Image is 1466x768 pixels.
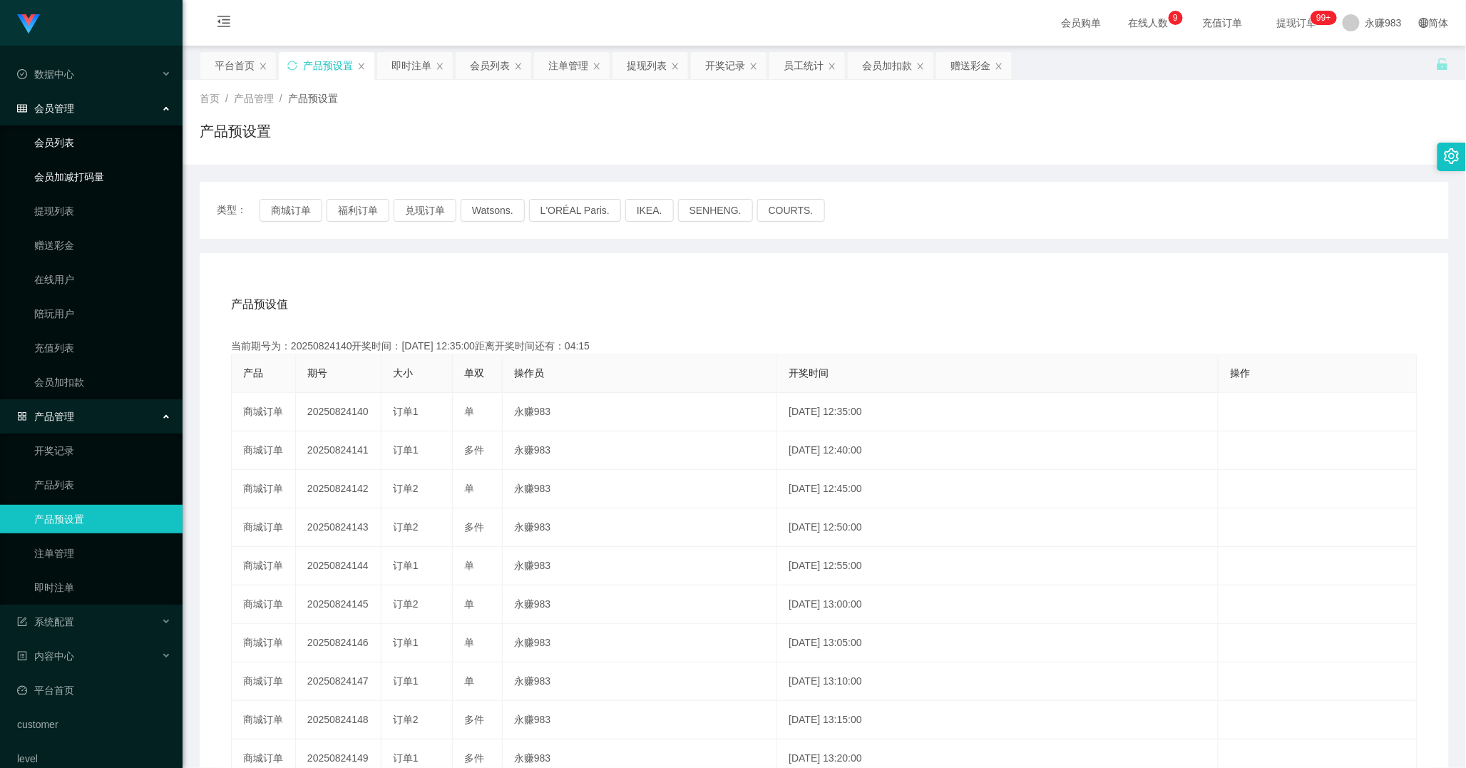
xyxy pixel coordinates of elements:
[232,508,296,547] td: 商城订单
[916,62,925,71] i: 图标: close
[548,52,588,79] div: 注单管理
[200,1,248,46] i: 图标: menu-fold
[393,406,419,417] span: 订单1
[777,585,1219,624] td: [DATE] 13:00:00
[232,470,296,508] td: 商城订单
[393,598,419,610] span: 订单2
[34,163,171,191] a: 会员加减打码量
[234,93,274,104] span: 产品管理
[34,505,171,533] a: 产品预设置
[17,650,74,662] span: 内容中心
[671,62,680,71] i: 图标: close
[394,199,456,222] button: 兑现订单
[34,265,171,294] a: 在线用户
[231,296,288,313] span: 产品预设值
[393,521,419,533] span: 订单2
[296,393,381,431] td: 20250824140
[200,121,271,142] h1: 产品预设置
[464,598,474,610] span: 单
[280,93,282,104] span: /
[288,93,338,104] span: 产品预设置
[464,367,484,379] span: 单双
[296,470,381,508] td: 20250824142
[215,52,255,79] div: 平台首页
[503,701,777,739] td: 永赚983
[503,508,777,547] td: 永赚983
[260,199,322,222] button: 商城订单
[777,624,1219,662] td: [DATE] 13:05:00
[296,662,381,701] td: 20250824147
[678,199,753,222] button: SENHENG.
[1270,18,1324,28] span: 提现订单
[34,436,171,465] a: 开奖记录
[593,62,601,71] i: 图标: close
[464,406,474,417] span: 单
[393,637,419,648] span: 订单1
[296,547,381,585] td: 20250824144
[303,52,353,79] div: 产品预设置
[464,444,484,456] span: 多件
[17,68,74,80] span: 数据中心
[436,62,444,71] i: 图标: close
[17,710,171,739] a: customer
[464,560,474,571] span: 单
[17,103,74,114] span: 会员管理
[34,471,171,499] a: 产品列表
[393,444,419,456] span: 订单1
[307,367,327,379] span: 期号
[296,701,381,739] td: 20250824148
[17,616,74,628] span: 系统配置
[461,199,525,222] button: Watsons.
[503,662,777,701] td: 永赚983
[625,199,674,222] button: IKEA.
[34,539,171,568] a: 注单管理
[232,624,296,662] td: 商城订单
[828,62,836,71] i: 图标: close
[529,199,621,222] button: L'ORÉAL Paris.
[17,411,27,421] i: 图标: appstore-o
[627,52,667,79] div: 提现列表
[950,52,990,79] div: 赠送彩金
[464,637,474,648] span: 单
[1419,18,1429,28] i: 图标: global
[1444,148,1460,164] i: 图标: setting
[296,431,381,470] td: 20250824141
[514,367,544,379] span: 操作员
[393,752,419,764] span: 订单1
[34,573,171,602] a: 即时注单
[17,651,27,661] i: 图标: profile
[393,714,419,725] span: 订单2
[232,585,296,624] td: 商城订单
[1122,18,1176,28] span: 在线人数
[777,508,1219,547] td: [DATE] 12:50:00
[327,199,389,222] button: 福利订单
[243,367,263,379] span: 产品
[393,483,419,494] span: 订单2
[34,197,171,225] a: 提现列表
[296,624,381,662] td: 20250824146
[464,752,484,764] span: 多件
[862,52,912,79] div: 会员加扣款
[503,431,777,470] td: 永赚983
[503,470,777,508] td: 永赚983
[777,393,1219,431] td: [DATE] 12:35:00
[1436,58,1449,71] i: 图标: unlock
[17,69,27,79] i: 图标: check-circle-o
[514,62,523,71] i: 图标: close
[225,93,228,104] span: /
[232,701,296,739] td: 商城订单
[503,393,777,431] td: 永赚983
[259,62,267,71] i: 图标: close
[34,128,171,157] a: 会员列表
[1311,11,1336,25] sup: 184
[393,675,419,687] span: 订单1
[393,367,413,379] span: 大小
[464,714,484,725] span: 多件
[217,199,260,222] span: 类型：
[784,52,824,79] div: 员工统计
[232,547,296,585] td: 商城订单
[17,411,74,422] span: 产品管理
[757,199,825,222] button: COURTS.
[749,62,758,71] i: 图标: close
[232,662,296,701] td: 商城订单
